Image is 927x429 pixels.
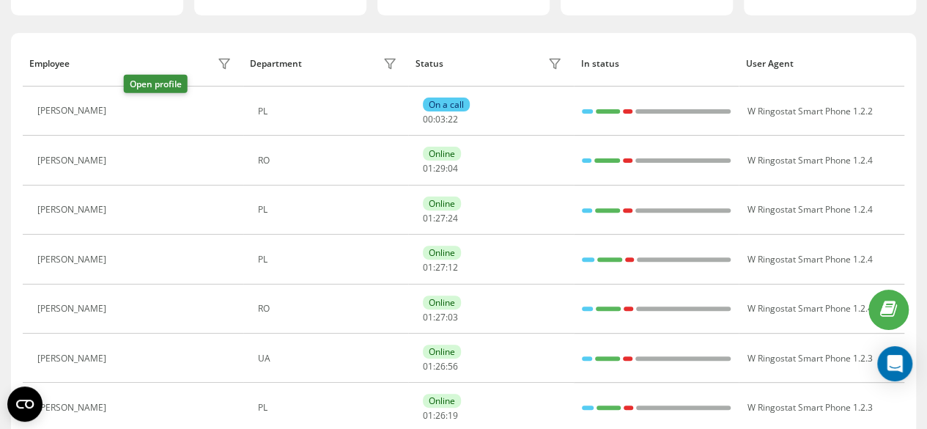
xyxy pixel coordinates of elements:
span: W Ringostat Smart Phone 1.2.3 [747,352,872,364]
div: User Agent [746,59,898,69]
div: In status [580,59,732,69]
div: [PERSON_NAME] [37,403,110,413]
span: 27 [435,311,446,323]
div: [PERSON_NAME] [37,353,110,364]
span: 27 [435,212,446,224]
div: [PERSON_NAME] [37,155,110,166]
div: Online [423,197,461,210]
div: [PERSON_NAME] [37,106,110,116]
span: W Ringostat Smart Phone 1.2.3 [747,401,872,414]
span: 03 [448,311,458,323]
div: Online [423,394,461,408]
span: 00 [423,113,433,125]
span: 12 [448,261,458,274]
div: PL [258,205,401,215]
div: RO [258,155,401,166]
div: PL [258,254,401,265]
div: : : [423,312,458,323]
span: 01 [423,311,433,323]
div: PL [258,106,401,117]
div: Online [423,296,461,309]
span: 26 [435,360,446,373]
div: Open Intercom Messenger [877,346,912,381]
div: [PERSON_NAME] [37,304,110,314]
span: 01 [423,261,433,274]
div: [PERSON_NAME] [37,205,110,215]
div: Open profile [124,75,188,93]
span: W Ringostat Smart Phone 1.2.2 [747,105,872,117]
span: 01 [423,360,433,373]
span: 22 [448,113,458,125]
div: Employee [29,59,70,69]
span: 29 [435,162,446,175]
span: 19 [448,409,458,422]
span: 56 [448,360,458,373]
span: 27 [435,261,446,274]
span: 01 [423,212,433,224]
div: Department [250,59,302,69]
span: 01 [423,409,433,422]
div: : : [423,164,458,174]
span: 03 [435,113,446,125]
span: 01 [423,162,433,175]
div: : : [423,213,458,224]
div: : : [423,263,458,273]
span: 04 [448,162,458,175]
span: W Ringostat Smart Phone 1.2.4 [747,203,872,216]
span: W Ringostat Smart Phone 1.2.4 [747,154,872,166]
div: UA [258,353,401,364]
span: W Ringostat Smart Phone 1.2.4 [747,253,872,265]
div: On a call [423,98,470,111]
span: 24 [448,212,458,224]
div: Online [423,147,461,161]
div: [PERSON_NAME] [37,254,110,265]
button: Open CMP widget [7,386,43,422]
div: : : [423,114,458,125]
div: Status [416,59,443,69]
div: Online [423,345,461,359]
div: RO [258,304,401,314]
span: W Ringostat Smart Phone 1.2.4 [747,302,872,315]
div: : : [423,362,458,372]
div: : : [423,411,458,421]
span: 26 [435,409,446,422]
div: Online [423,246,461,260]
div: PL [258,403,401,413]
